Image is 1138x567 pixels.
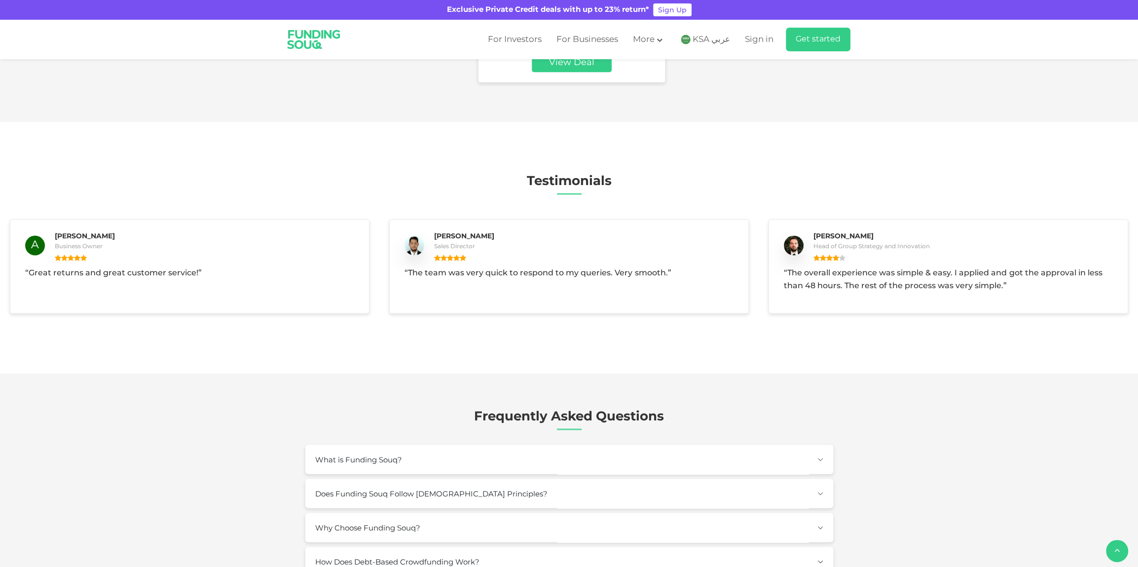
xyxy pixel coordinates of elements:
[434,241,475,250] div: Sales Director
[681,35,691,44] img: SA Flag
[55,241,103,250] div: Business Owner
[408,268,667,276] span: The team was very quick to respond to my queries. Very smooth.
[532,53,612,72] a: View Deal
[31,237,39,253] div: A
[745,36,773,44] span: Sign in
[653,3,692,16] a: Sign Up
[305,445,833,474] button: What is Funding Souq?
[796,36,841,43] span: Get started
[527,174,612,187] span: Testimonials
[305,479,833,508] button: Does Funding Souq Follow [DEMOGRAPHIC_DATA] Principles?
[554,32,621,48] a: For Businesses
[784,265,1113,291] p: “ ”
[742,32,773,48] a: Sign in
[633,36,655,44] span: More
[693,34,730,45] span: KSA عربي
[813,229,874,241] p: [PERSON_NAME]
[1106,540,1128,562] button: back
[281,22,347,57] img: Logo
[485,32,544,48] a: For Investors
[404,265,734,278] p: “ ”
[784,235,804,255] img: Testimonials Images
[447,4,649,16] div: Exclusive Private Credit deals with up to 23% return*
[29,268,198,276] span: Great returns and great customer service!
[55,229,115,241] p: [PERSON_NAME]
[474,410,664,423] span: Frequently Asked Questions
[305,513,833,542] button: Why Choose Funding Souq?
[784,268,1102,289] span: The overall experience was simple & easy. I applied and got the approval in less than 48 hours. T...
[404,235,424,255] img: Testimonials Images
[813,241,930,250] div: Head of Group Strategy and Innovation
[25,265,354,278] p: “ ”
[434,229,494,241] p: [PERSON_NAME]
